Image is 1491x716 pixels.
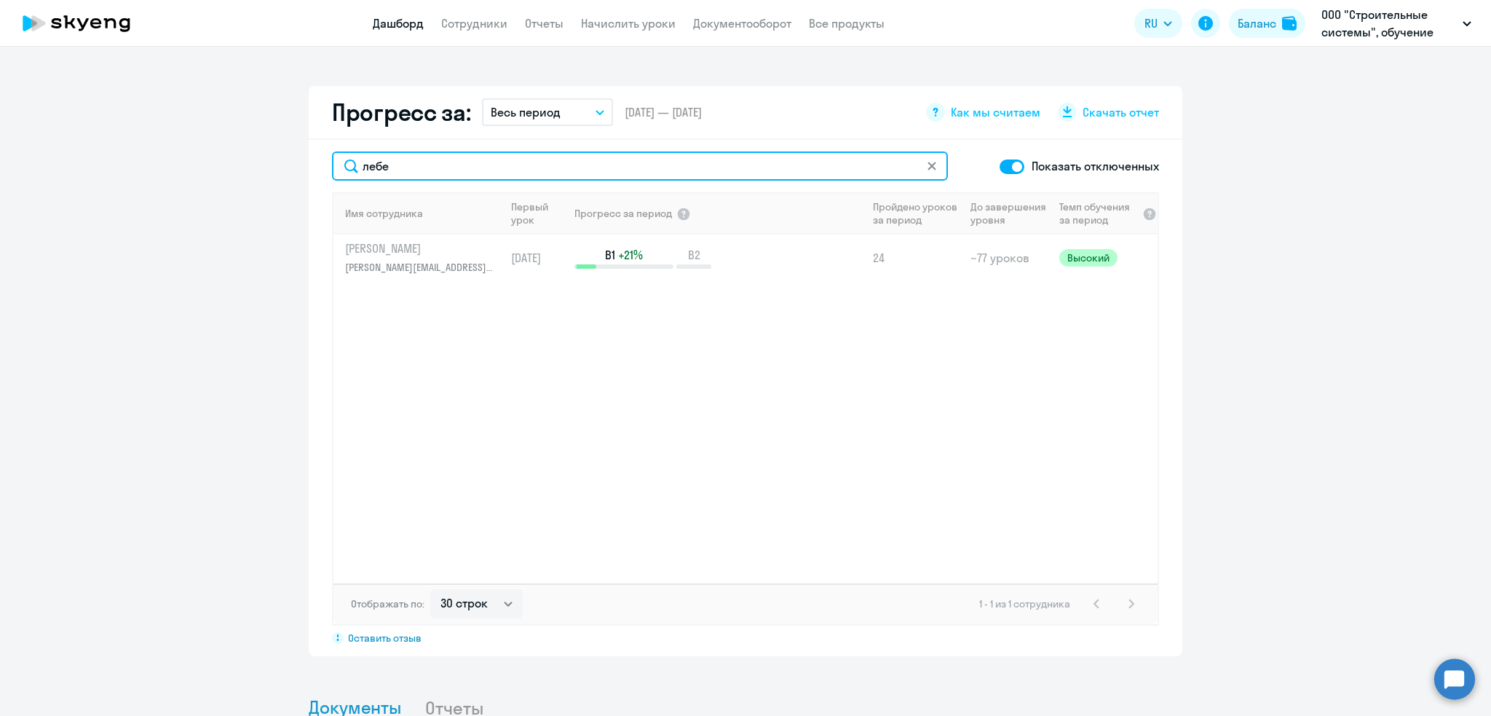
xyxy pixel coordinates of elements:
td: 24 [867,235,965,281]
button: ООО "Строительные системы", обучение [1314,6,1479,41]
a: Все продукты [809,16,885,31]
span: Прогресс за период [574,207,672,220]
span: Темп обучения за период [1059,200,1138,227]
span: 1 - 1 из 1 сотрудника [979,597,1070,610]
p: [PERSON_NAME][EMAIL_ADDRESS][DOMAIN_NAME] [345,259,495,275]
div: Баланс [1238,15,1276,32]
span: Скачать отчет [1083,104,1159,120]
p: Показать отключенных [1032,157,1159,175]
p: ООО "Строительные системы", обучение [1321,6,1457,41]
span: Высокий [1059,249,1118,267]
span: +21% [618,247,643,263]
p: [PERSON_NAME] [345,240,495,256]
img: balance [1282,16,1297,31]
button: RU [1134,9,1182,38]
a: Дашборд [373,16,424,31]
a: Документооборот [693,16,791,31]
p: Весь период [491,103,561,121]
a: Отчеты [525,16,563,31]
td: ~77 уроков [965,235,1053,281]
th: Пройдено уроков за период [867,192,965,235]
th: Первый урок [505,192,573,235]
th: До завершения уровня [965,192,1053,235]
a: Сотрудники [441,16,507,31]
a: [PERSON_NAME][PERSON_NAME][EMAIL_ADDRESS][DOMAIN_NAME] [345,240,505,275]
td: [DATE] [505,235,573,281]
span: RU [1144,15,1158,32]
th: Имя сотрудника [333,192,505,235]
h2: Прогресс за: [332,98,470,127]
span: B2 [688,247,700,263]
span: [DATE] — [DATE] [625,104,702,120]
button: Балансbalance [1229,9,1305,38]
a: Начислить уроки [581,16,676,31]
span: Как мы считаем [951,104,1040,120]
span: Отображать по: [351,597,424,610]
span: B1 [605,247,615,263]
span: Оставить отзыв [348,632,422,645]
button: Весь период [482,98,613,126]
input: Поиск по имени, email, продукту или статусу [332,152,948,181]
